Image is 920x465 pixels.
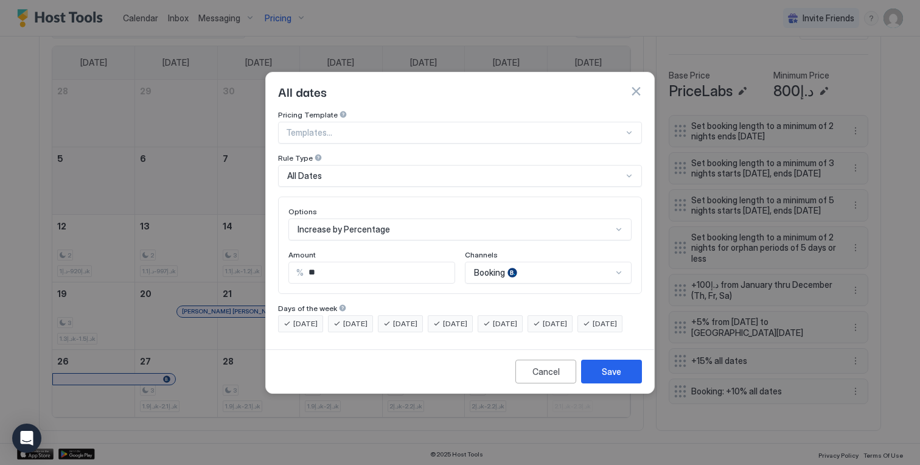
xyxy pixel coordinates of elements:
[288,207,317,216] span: Options
[293,318,318,329] span: [DATE]
[278,153,313,163] span: Rule Type
[543,318,567,329] span: [DATE]
[287,170,322,181] span: All Dates
[581,360,642,383] button: Save
[298,224,390,235] span: Increase by Percentage
[304,262,455,283] input: Input Field
[465,250,498,259] span: Channels
[288,250,316,259] span: Amount
[532,365,560,378] div: Cancel
[12,424,41,453] div: Open Intercom Messenger
[296,267,304,278] span: %
[278,110,338,119] span: Pricing Template
[593,318,617,329] span: [DATE]
[343,318,368,329] span: [DATE]
[443,318,467,329] span: [DATE]
[393,318,417,329] span: [DATE]
[278,82,327,100] span: All dates
[474,267,505,278] span: Booking
[515,360,576,383] button: Cancel
[602,365,621,378] div: Save
[493,318,517,329] span: [DATE]
[278,304,337,313] span: Days of the week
